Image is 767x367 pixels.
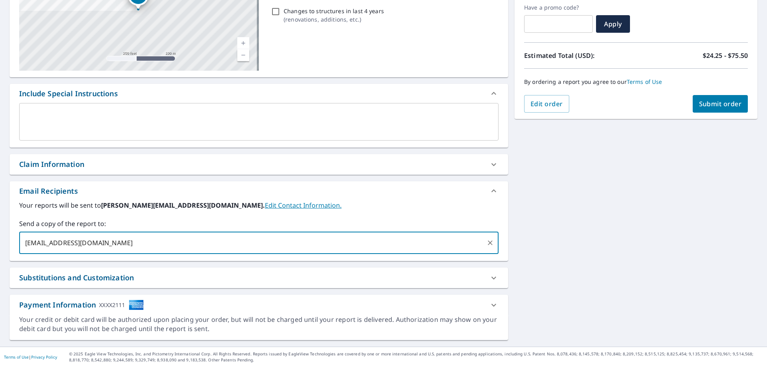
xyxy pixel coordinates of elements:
[10,181,508,200] div: Email Recipients
[703,51,748,60] p: $24.25 - $75.50
[10,84,508,103] div: Include Special Instructions
[19,219,499,228] label: Send a copy of the report to:
[10,295,508,315] div: Payment InformationXXXX2111cardImage
[485,237,496,248] button: Clear
[627,78,662,85] a: Terms of Use
[19,315,499,333] div: Your credit or debit card will be authorized upon placing your order, but will not be charged unt...
[524,4,593,11] label: Have a promo code?
[10,268,508,288] div: Substitutions and Customization
[602,20,624,28] span: Apply
[693,95,748,113] button: Submit order
[237,37,249,49] a: Current Level 17, Zoom In
[524,51,636,60] p: Estimated Total (USD):
[524,95,569,113] button: Edit order
[99,300,125,310] div: XXXX2111
[237,49,249,61] a: Current Level 17, Zoom Out
[10,154,508,175] div: Claim Information
[19,200,499,210] label: Your reports will be sent to
[596,15,630,33] button: Apply
[19,186,78,196] div: Email Recipients
[19,272,134,283] div: Substitutions and Customization
[129,300,144,310] img: cardImage
[265,201,342,210] a: EditContactInfo
[31,354,57,360] a: Privacy Policy
[284,7,384,15] p: Changes to structures in last 4 years
[699,99,742,108] span: Submit order
[284,15,384,24] p: ( renovations, additions, etc. )
[19,159,84,170] div: Claim Information
[524,78,748,85] p: By ordering a report you agree to our
[101,201,265,210] b: [PERSON_NAME][EMAIL_ADDRESS][DOMAIN_NAME].
[531,99,563,108] span: Edit order
[4,354,29,360] a: Terms of Use
[69,351,763,363] p: © 2025 Eagle View Technologies, Inc. and Pictometry International Corp. All Rights Reserved. Repo...
[19,88,118,99] div: Include Special Instructions
[19,300,144,310] div: Payment Information
[4,355,57,359] p: |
